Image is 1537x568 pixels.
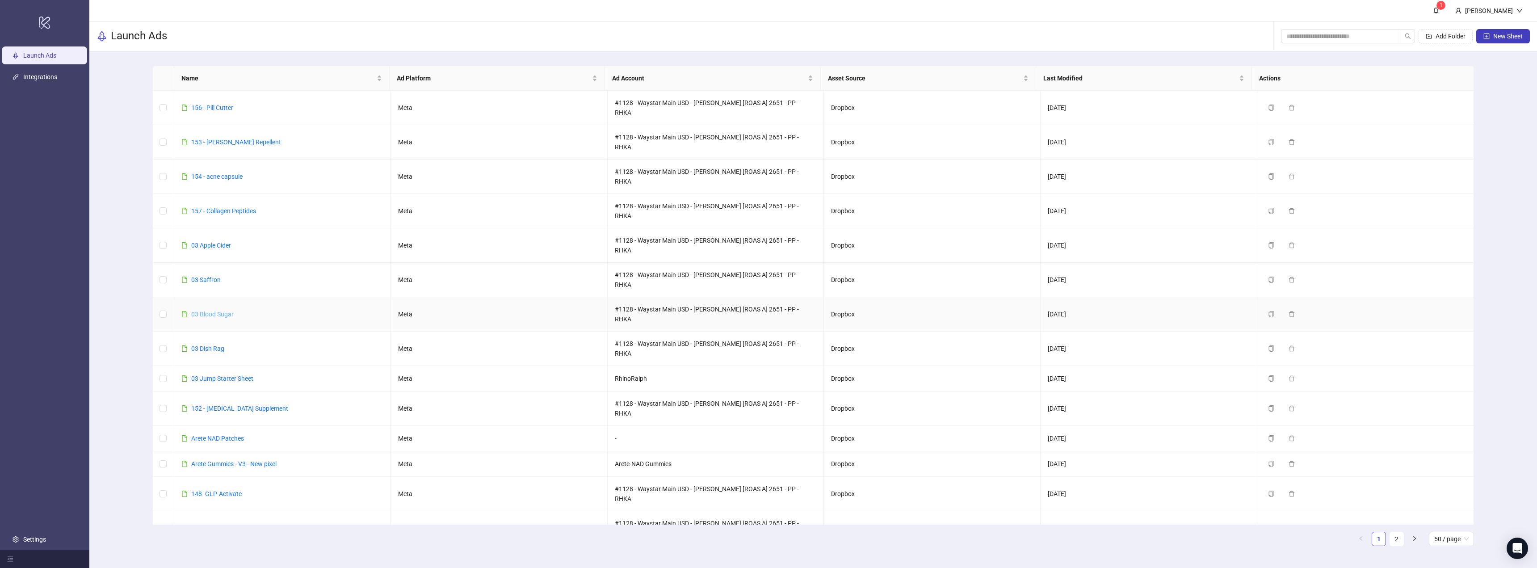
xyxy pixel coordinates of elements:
td: RhinoRalph [608,366,824,391]
button: New Sheet [1476,29,1530,43]
span: copy [1268,105,1274,111]
td: Arete-NAD Gummies [608,451,824,477]
a: 153 - [PERSON_NAME] Repellent [191,139,281,146]
span: bell [1433,7,1439,13]
td: #1128 - Waystar Main USD - [PERSON_NAME] [ROAS A] 2651 - PP - RHKA [608,228,824,263]
td: Dropbox [824,160,1041,194]
td: [DATE] [1041,391,1257,426]
span: delete [1289,405,1295,412]
span: file [181,277,188,283]
span: user [1455,8,1461,14]
th: Asset Source [821,66,1036,91]
li: Previous Page [1354,532,1368,546]
a: 03 Dish Rag [191,345,224,352]
th: Ad Account [605,66,820,91]
td: Meta [391,477,608,511]
button: Add Folder [1419,29,1473,43]
td: Meta [391,263,608,297]
td: [DATE] [1041,125,1257,160]
span: file [181,435,188,442]
span: delete [1289,375,1295,382]
span: Asset Source [828,73,1021,83]
a: Arete NAD Patches [191,435,244,442]
td: Dropbox [824,91,1041,125]
th: Name [174,66,390,91]
span: delete [1289,345,1295,352]
span: file [181,375,188,382]
td: Meta [391,228,608,263]
td: [DATE] [1041,426,1257,451]
span: delete [1289,311,1295,317]
td: Meta [391,451,608,477]
span: 1 [1440,2,1443,8]
td: Meta [391,332,608,366]
a: 1 [1372,532,1386,546]
span: copy [1268,491,1274,497]
th: Last Modified [1036,66,1251,91]
a: 157 - Collagen Peptides [191,207,256,215]
td: Dropbox [824,194,1041,228]
td: [DATE] [1041,228,1257,263]
div: Page Size [1429,532,1474,546]
td: Meta [391,426,608,451]
span: file [181,345,188,352]
td: #1128 - Waystar Main USD - [PERSON_NAME] [ROAS A] 2651 - PP - RHKA [608,391,824,426]
span: delete [1289,105,1295,111]
span: delete [1289,242,1295,248]
td: Dropbox [824,477,1041,511]
span: copy [1268,242,1274,248]
span: search [1405,33,1411,39]
span: delete [1289,139,1295,145]
span: plus-square [1483,33,1490,39]
span: delete [1289,208,1295,214]
td: [DATE] [1041,332,1257,366]
button: right [1407,532,1422,546]
span: copy [1268,405,1274,412]
td: #1128 - Waystar Main USD - [PERSON_NAME] [ROAS A] 2651 - PP - RHKA [608,477,824,511]
td: Meta [391,91,608,125]
span: file [181,405,188,412]
td: [DATE] [1041,160,1257,194]
td: Meta [391,160,608,194]
span: file [181,311,188,317]
th: Actions [1252,66,1468,91]
li: 1 [1372,532,1386,546]
span: delete [1289,461,1295,467]
td: #1128 - Waystar Main USD - [PERSON_NAME] [ROAS A] 2651 - PP - RHKA [608,125,824,160]
a: Settings [23,536,46,543]
td: Dropbox [824,332,1041,366]
span: Name [181,73,375,83]
span: down [1516,8,1523,14]
td: Dropbox [824,228,1041,263]
a: 152 - [MEDICAL_DATA] Supplement [191,405,288,412]
td: Dropbox [824,263,1041,297]
span: copy [1268,139,1274,145]
td: [DATE] [1041,263,1257,297]
span: file [181,173,188,180]
span: file [181,139,188,145]
td: Dropbox [824,297,1041,332]
td: [DATE] [1041,451,1257,477]
td: - [608,426,824,451]
th: Ad Platform [390,66,605,91]
a: 03 Saffron [191,276,221,283]
td: Dropbox [824,125,1041,160]
td: Dropbox [824,391,1041,426]
span: rocket [97,31,107,42]
td: Meta [391,366,608,391]
a: 156 - Pill Cutter [191,104,233,111]
span: delete [1289,435,1295,442]
span: delete [1289,277,1295,283]
sup: 1 [1436,1,1445,10]
td: [DATE] [1041,91,1257,125]
span: right [1412,536,1417,541]
span: Add Folder [1436,33,1466,40]
td: [DATE] [1041,477,1257,511]
a: Launch Ads [23,52,56,59]
td: #1128 - Waystar Main USD - [PERSON_NAME] [ROAS A] 2651 - PP - RHKA [608,511,824,546]
h3: Launch Ads [111,29,167,43]
td: #1128 - Waystar Main USD - [PERSON_NAME] [ROAS A] 2651 - PP - RHKA [608,263,824,297]
span: delete [1289,491,1295,497]
div: Open Intercom Messenger [1507,538,1528,559]
span: Last Modified [1043,73,1237,83]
